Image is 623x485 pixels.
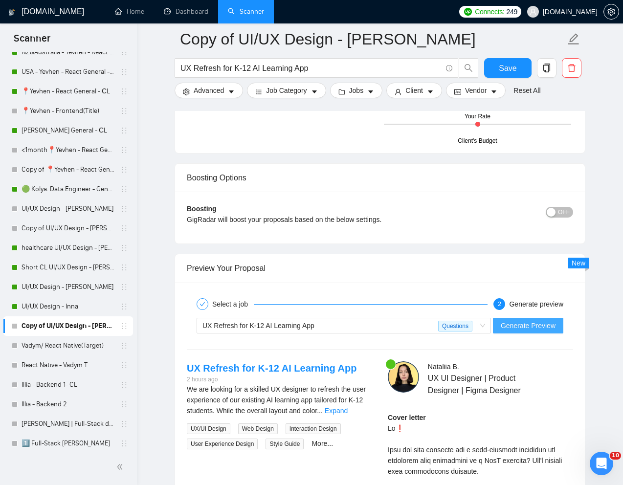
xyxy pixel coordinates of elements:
div: 2 hours ago [187,375,356,384]
strong: Cover letter [388,414,426,421]
span: Jobs [349,85,364,96]
span: idcard [454,88,461,95]
button: folderJobscaret-down [330,83,383,98]
a: setting [603,8,619,16]
a: 🟢 Kolya. Data Engineer - General [22,179,114,199]
div: Preview Your Proposal [187,254,573,282]
a: searchScanner [228,7,264,16]
button: Save [484,58,532,78]
span: holder [120,88,128,95]
span: holder [120,127,128,134]
a: 📍Yevhen - Frontend(Title) [22,101,114,121]
a: UI/UX Design - [PERSON_NAME] [22,199,114,219]
a: Vadym/ React Native(Target) [22,336,114,355]
button: setting [603,4,619,20]
span: holder [120,381,128,389]
a: UI/UX Design - Inna [22,297,114,316]
a: homeHome [115,7,144,16]
input: Scanner name... [180,27,565,51]
span: folder [338,88,345,95]
span: search [459,64,478,72]
div: GigRadar will boost your proposals based on the below settings. [187,214,477,225]
span: 249 [507,6,517,17]
div: Your Rate [465,112,490,121]
a: Reset All [513,85,540,96]
img: c1ixEsac-c9lISHIljfOZb0cuN6GzZ3rBcBW2x-jvLrB-_RACOkU1mWXgI6n74LgRV [388,361,419,393]
span: Questions [438,321,472,331]
span: caret-down [311,88,318,95]
span: Generate Preview [501,320,556,331]
div: Boosting Options [187,164,573,192]
span: Connects: [475,6,504,17]
a: Copy of UI/UX Design - [PERSON_NAME] [22,219,114,238]
a: 1️⃣ Full-Stack [PERSON_NAME] [22,434,114,453]
span: UX/UI Design [187,423,230,434]
span: check [200,301,205,307]
span: caret-down [490,88,497,95]
button: settingAdvancedcaret-down [175,83,243,98]
span: New [572,259,585,267]
span: caret-down [427,88,434,95]
div: We are looking for a skilled UX designer to refresh the user experience of our existing AI learni... [187,384,372,416]
span: holder [120,264,128,271]
span: holder [120,400,128,408]
span: delete [562,64,581,72]
button: delete [562,58,581,78]
span: copy [537,64,556,72]
a: [PERSON_NAME] | Full-Stack dev [22,414,114,434]
a: dashboardDashboard [164,7,208,16]
a: healthcare UI/UX Design - [PERSON_NAME] [22,238,114,258]
button: barsJob Categorycaret-down [247,83,326,98]
span: User Experience Design [187,439,258,449]
span: holder [120,361,128,369]
span: holder [120,107,128,115]
a: UX Refresh for K-12 AI Learning App [187,363,356,374]
span: edit [567,33,580,45]
a: [PERSON_NAME] General - СL [22,121,114,140]
span: Web Design [238,423,278,434]
span: Vendor [465,85,487,96]
b: Boosting [187,205,217,213]
button: copy [537,58,556,78]
span: info-circle [446,65,452,71]
span: holder [120,166,128,174]
input: Search Freelance Jobs... [180,62,442,74]
button: Generate Preview [493,318,563,333]
span: holder [120,342,128,350]
span: setting [604,8,619,16]
span: bars [255,88,262,95]
span: holder [120,68,128,76]
span: UX Refresh for K-12 AI Learning App [202,322,314,330]
a: NZ&Australia - Yevhen - React General - СL [22,43,114,62]
span: UX UI Designer | Product Designer | Figma Designer [428,372,544,397]
span: We are looking for a skilled UX designer to refresh the user experience of our existing AI learni... [187,385,366,415]
span: Job Category [266,85,307,96]
span: user [530,8,536,15]
span: Advanced [194,85,224,96]
button: search [459,58,478,78]
span: double-left [116,462,126,472]
span: 2 [498,301,501,308]
div: Generate preview [509,298,563,310]
span: caret-down [367,88,374,95]
a: Copy of 📍Yevhen - React General - СL [22,160,114,179]
span: Nataliia B . [428,363,459,371]
a: More... [311,440,333,447]
a: Copy of UI/UX Design - [PERSON_NAME] [22,316,114,336]
span: holder [120,244,128,252]
img: logo [8,4,15,20]
div: Select a job [212,298,254,310]
span: holder [120,205,128,213]
span: Scanner [6,31,58,52]
span: caret-down [228,88,235,95]
a: Illia - Backend 2 [22,395,114,414]
span: ... [317,407,323,415]
span: Interaction Design [286,423,341,434]
button: userClientcaret-down [386,83,442,98]
a: React Native - Vadym T [22,355,114,375]
span: holder [120,48,128,56]
span: Style Guide [266,439,304,449]
span: holder [120,185,128,193]
a: Short CL UI/UX Design - [PERSON_NAME] [22,258,114,277]
span: holder [120,146,128,154]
